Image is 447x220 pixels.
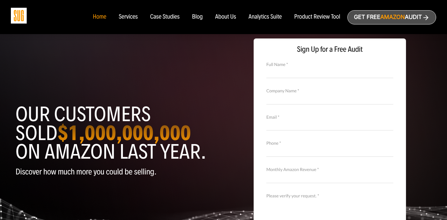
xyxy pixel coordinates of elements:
input: Company Name * [266,93,393,104]
a: Case Studies [150,14,180,20]
a: Analytics Suite [249,14,282,20]
a: Services [119,14,138,20]
strong: $1,000,000,000 [57,120,191,146]
input: Full Name * [266,67,393,78]
a: Home [93,14,106,20]
span: Sign Up for a Free Audit [260,45,400,54]
label: Phone * [266,140,393,147]
label: Company Name * [266,87,393,94]
label: Monthly Amazon Revenue * [266,166,393,173]
input: Email * [266,120,393,130]
a: About Us [215,14,236,20]
label: Full Name * [266,61,393,68]
a: Product Review Tool [294,14,340,20]
label: Email * [266,114,393,121]
a: Blog [192,14,203,20]
a: Get freeAmazonAudit [347,10,436,24]
input: Contact Number * [266,146,393,157]
img: Sug [11,8,27,24]
span: Amazon [380,14,405,20]
label: Please verify your request. * [266,192,393,199]
input: Monthly Amazon Revenue * [266,172,393,183]
h1: Our customers sold on Amazon last year. [16,105,219,161]
p: Discover how much more you could be selling. [16,167,219,176]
